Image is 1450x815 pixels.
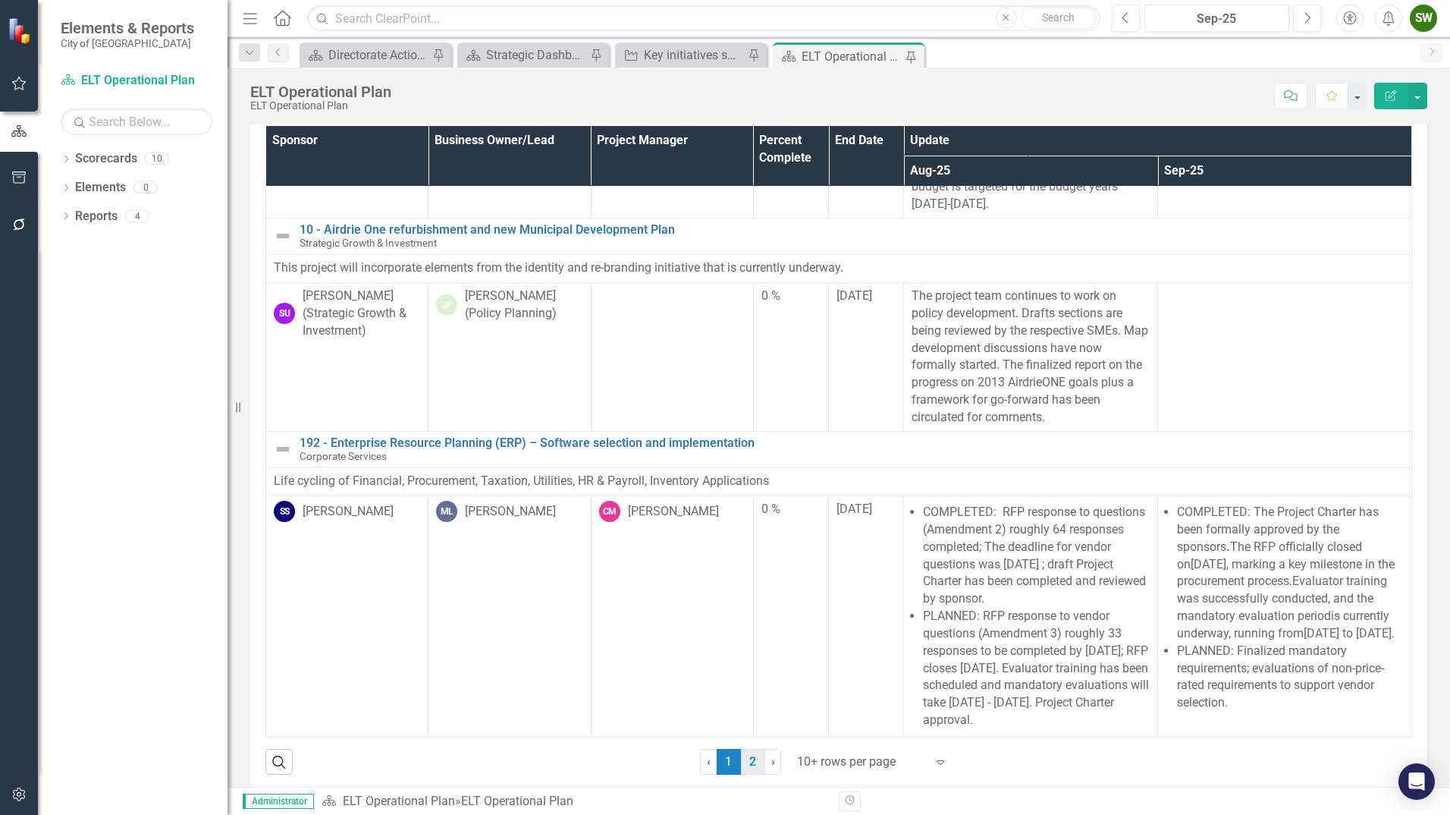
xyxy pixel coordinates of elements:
[836,502,872,516] span: [DATE]
[303,503,394,521] div: [PERSON_NAME]
[761,288,821,305] div: 0 %
[250,83,391,100] div: ELT Operational Plan
[125,209,149,222] div: 4
[1177,557,1395,589] span: , marking a key milestone in the procurement process.
[250,100,391,112] div: ELT Operational Plan
[1021,8,1097,29] button: Search
[266,496,428,737] td: Double-Click to Edit
[343,794,455,808] a: ELT Operational Plan
[628,503,719,521] div: [PERSON_NAME]
[836,288,872,303] span: [DATE]
[1177,609,1389,640] span: is currently underway, running from
[753,283,828,432] td: Double-Click to Edit
[1410,5,1437,32] button: SW
[307,5,1100,32] input: Search ClearPoint...
[300,237,437,249] span: Strategic Growth & Investment
[266,467,1412,496] td: Double-Click to Edit
[465,288,582,323] div: [PERSON_NAME] (Policy Planning)
[266,218,1412,254] td: Double-Click to Edit Right Click for Context Menu
[802,47,902,66] div: ELT Operational Plan
[436,294,457,316] div: JF
[428,496,591,737] td: Double-Click to Edit
[1158,496,1412,737] td: Double-Click to Edit
[428,283,591,432] td: Double-Click to Edit
[266,431,1412,467] td: Double-Click to Edit Right Click for Context Menu
[436,501,457,522] div: ML
[61,72,212,90] a: ELT Operational Plan
[741,749,765,775] a: 2
[771,754,775,769] span: ›
[328,46,428,65] div: Directorate Action Plan
[61,37,194,49] small: City of [GEOGRAPHIC_DATA]
[133,181,158,194] div: 0
[274,501,295,522] div: SS
[300,223,1404,237] a: 10 - Airdrie One refurbishment and new Municipal Development Plan
[1177,504,1404,643] li: COMPLETED: The Project Charter has been formally approved by the sponsors The RFP officially clos...
[761,501,821,518] div: 0 %
[300,450,387,462] span: Corporate Services
[300,436,1404,450] a: 192 - Enterprise Resource Planning (ERP) – Software selection and implementation
[274,303,295,324] div: SU
[1042,11,1075,24] span: Search
[1150,10,1284,28] div: Sep-25
[61,109,212,135] input: Search Below...
[1226,540,1230,554] strong: .
[644,46,744,65] div: Key initiatives supporting Council's focus areas
[303,46,428,65] a: Directorate Action Plan
[619,46,744,65] a: Key initiatives supporting Council's focus areas
[1191,557,1226,571] span: [DATE]
[1158,283,1412,432] td: Double-Click to Edit
[8,17,34,43] img: ClearPoint Strategy
[753,496,828,737] td: Double-Click to Edit
[486,46,586,65] div: Strategic Dashboard
[599,501,620,522] div: CM
[303,288,420,340] div: [PERSON_NAME] (Strategic Growth & Investment)
[274,260,843,275] span: This project will incorporate elements from the identity and re-branding initiative that is curre...
[1177,609,1331,623] span: mandatory evaluation period
[274,474,769,488] span: Life cycling of Financial, Procurement, Taxation, Utilities, HR & Payroll, Inventory Applications
[923,504,1150,608] li: COMPLETED: RFP response to questions (Amendment 2) roughly 64 responses completed; The deadline f...
[266,283,428,432] td: Double-Click to Edit
[1144,5,1289,32] button: Sep-25
[1398,763,1435,800] div: Open Intercom Messenger
[461,46,586,65] a: Strategic Dashboard
[829,496,904,737] td: Double-Click to Edit
[322,793,827,810] div: »
[904,283,1158,432] td: Double-Click to Edit
[717,749,741,775] span: 1
[465,503,556,521] div: [PERSON_NAME]
[243,794,314,809] span: Administrator
[1392,626,1395,640] span: .
[274,227,292,245] img: Not Defined
[145,153,169,165] div: 10
[75,179,126,197] a: Elements
[591,283,753,432] td: Double-Click to Edit
[274,440,292,458] img: Not Defined
[461,794,573,808] div: ELT Operational Plan
[912,288,1150,426] p: The project team continues to work on policy development. Drafts sections are being reviewed by t...
[829,283,904,432] td: Double-Click to Edit
[707,754,711,769] span: ‹
[266,255,1412,283] td: Double-Click to Edit
[904,496,1158,737] td: Double-Click to Edit
[591,496,753,737] td: Double-Click to Edit
[75,150,137,168] a: Scorecards
[923,608,1150,729] li: PLANNED: RFP response to vendor questions (Amendment 3) roughly 33 responses to be completed by [...
[1177,643,1404,712] li: PLANNED: Finalized mandatory requirements; evaluations of non-price-rated requirements to support...
[75,208,118,225] a: Reports
[1304,626,1392,640] span: [DATE] to [DATE]
[61,19,194,37] span: Elements & Reports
